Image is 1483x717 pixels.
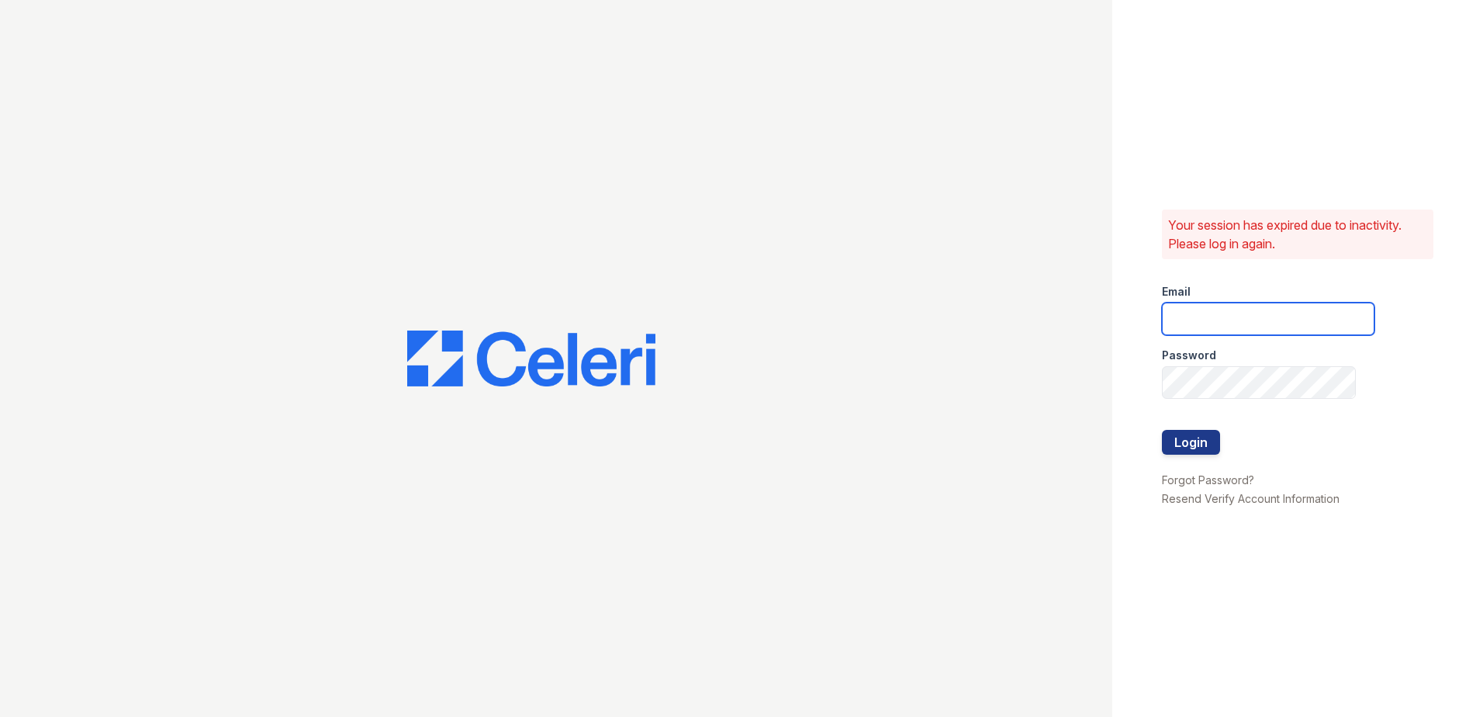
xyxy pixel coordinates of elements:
label: Email [1162,284,1191,300]
a: Forgot Password? [1162,473,1254,487]
img: CE_Logo_Blue-a8612792a0a2168367f1c8372b55b34899dd931a85d93a1a3d3e32e68fde9ad4.png [407,331,655,386]
button: Login [1162,430,1220,455]
a: Resend Verify Account Information [1162,492,1340,505]
label: Password [1162,348,1216,363]
p: Your session has expired due to inactivity. Please log in again. [1168,216,1427,253]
